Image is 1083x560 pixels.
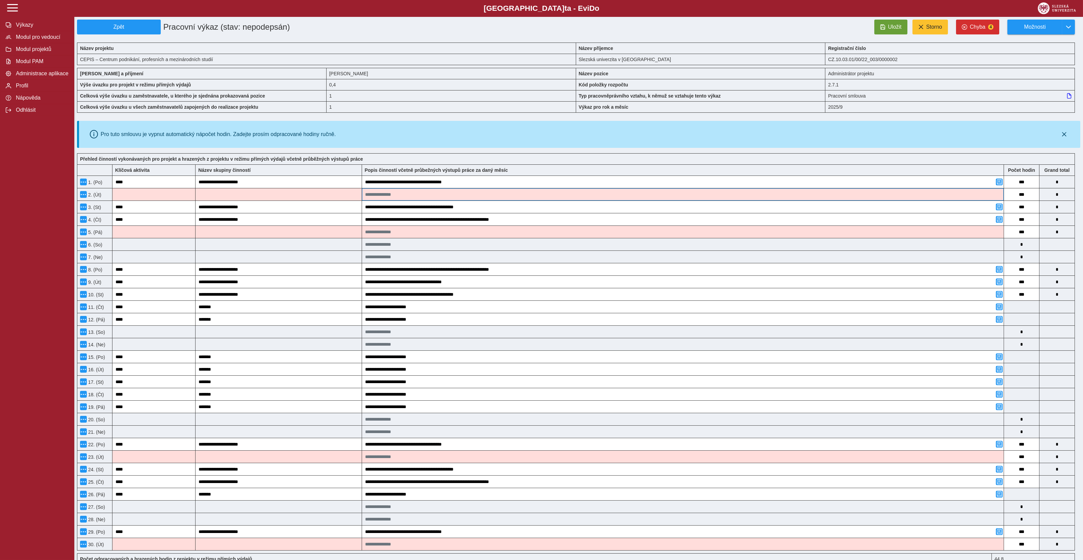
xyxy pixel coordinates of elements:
[956,20,999,34] button: Chyba4
[87,542,104,547] span: 30. (Út)
[87,454,104,460] span: 23. (Út)
[14,58,69,64] span: Modul PAM
[80,341,87,348] button: Menu
[87,180,102,185] span: 1. (Po)
[579,104,628,110] b: Výkaz pro rok a měsíc
[87,442,105,447] span: 22. (Po)
[80,156,363,162] b: Přehled činností vykonávaných pro projekt a hrazených z projektu v režimu přímých výdajů včetně p...
[970,24,985,30] span: Chyba
[80,528,87,535] button: Menu
[77,54,576,65] div: CEPIS – Centrum podnikání, profesních a mezinárodních studií
[80,478,87,485] button: Menu
[80,241,87,248] button: Menu
[80,254,87,260] button: Menu
[80,428,87,435] button: Menu
[996,266,1003,273] button: Přidat poznámku
[80,416,87,423] button: Menu
[14,22,69,28] span: Výkazy
[996,391,1003,398] button: Přidat poznámku
[825,101,1075,113] div: 2025/9
[80,46,114,51] b: Název projektu
[80,453,87,460] button: Menu
[80,82,191,87] b: Výše úvazku pro projekt v režimu přímých výdajů
[80,266,87,273] button: Menu
[1038,2,1076,14] img: logo_web_su.png
[77,20,161,34] button: Zpět
[80,328,87,335] button: Menu
[80,104,258,110] b: Celková výše úvazku u všech zaměstnavatelů zapojených do realizace projektu
[327,68,576,79] div: [PERSON_NAME]
[595,4,599,12] span: o
[80,191,87,198] button: Menu
[87,479,104,485] span: 25. (Čt)
[996,179,1003,185] button: Přidat poznámku
[828,46,866,51] b: Registrační číslo
[87,255,103,260] span: 7. (Ne)
[14,34,69,40] span: Modul pro vedoucí
[1004,167,1039,173] b: Počet hodin
[825,90,1075,101] div: Pracovní smlouva
[996,441,1003,448] button: Přidat poznámku
[1013,24,1057,30] span: Možnosti
[996,366,1003,373] button: Přidat poznámku
[80,179,87,185] button: Menu
[912,20,948,34] button: Storno
[87,429,105,435] span: 21. (Ne)
[564,4,567,12] span: t
[87,342,105,347] span: 14. (Ne)
[80,441,87,448] button: Menu
[327,101,576,113] div: 1
[87,529,105,535] span: 29. (Po)
[825,79,1075,90] div: 2.7.1
[87,329,105,335] span: 13. (So)
[579,82,628,87] b: Kód položky rozpočtu
[996,528,1003,535] button: Přidat poznámku
[198,167,251,173] b: Název skupiny činností
[14,83,69,89] span: Profil
[80,391,87,398] button: Menu
[115,167,150,173] b: Klíčová aktivita
[80,466,87,473] button: Menu
[80,204,87,210] button: Menu
[996,491,1003,498] button: Přidat poznámku
[996,353,1003,360] button: Přidat poznámku
[87,279,101,285] span: 9. (Út)
[80,93,265,99] b: Celková výše úvazku u zaměstnavatele, u kterého je sjednána prokazovaná pozice
[87,492,105,497] span: 26. (Pá)
[988,24,994,30] span: 4
[87,217,101,222] span: 4. (Čt)
[327,90,576,101] div: 1
[87,192,101,197] span: 2. (Út)
[14,71,69,77] span: Administrace aplikace
[87,242,102,247] span: 6. (So)
[14,107,69,113] span: Odhlásit
[80,278,87,285] button: Menu
[80,316,87,323] button: Menu
[87,467,104,472] span: 24. (St)
[80,303,87,310] button: Menu
[87,417,105,422] span: 20. (So)
[87,367,104,372] span: 16. (Út)
[80,378,87,385] button: Menu
[874,20,907,34] button: Uložit
[996,466,1003,473] button: Přidat poznámku
[579,71,609,76] b: Název pozice
[161,20,495,34] h1: Pracovní výkaz (stav: nepodepsán)
[87,292,104,297] span: 10. (St)
[80,71,143,76] b: [PERSON_NAME] a příjmení
[80,491,87,498] button: Menu
[825,54,1075,65] div: CZ.10.03.01/00/22_003/0000002
[80,503,87,510] button: Menu
[20,4,1063,13] b: [GEOGRAPHIC_DATA] a - Evi
[87,230,102,235] span: 5. (Pá)
[87,504,105,510] span: 27. (So)
[87,317,105,322] span: 12. (Pá)
[365,167,508,173] b: Popis činností včetně průbežných výstupů práce za daný měsíc
[1007,20,1062,34] button: Možnosti
[996,403,1003,410] button: Přidat poznámku
[87,517,105,522] span: 28. (Ne)
[579,46,613,51] b: Název příjemce
[87,404,105,410] span: 19. (Pá)
[101,131,336,137] div: Pro tuto smlouvu je vypnut automatický nápočet hodin. Zadejte prosím odpracované hodiny ručně.
[80,516,87,523] button: Menu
